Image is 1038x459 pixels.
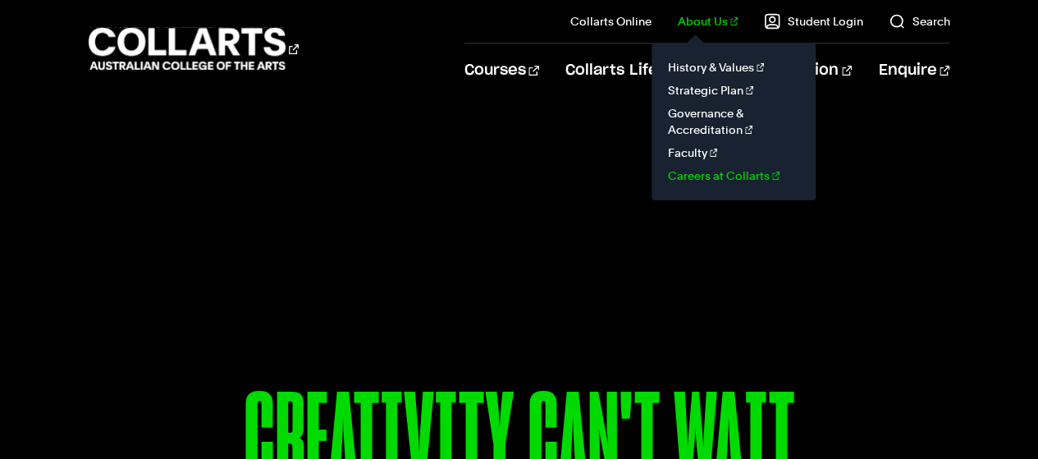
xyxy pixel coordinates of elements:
a: Careers at Collarts [665,164,803,187]
div: Go to homepage [89,25,299,72]
a: Strategic Plan [665,79,803,102]
a: History & Values [665,56,803,79]
a: Collarts Life [565,44,671,98]
a: Courses [464,44,539,98]
a: Search [889,13,949,30]
a: About Us [678,13,738,30]
a: Enquire [878,44,949,98]
a: Collarts Online [570,13,652,30]
a: Governance & Accreditation [665,102,803,141]
a: Student Login [764,13,862,30]
a: Faculty [665,141,803,164]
